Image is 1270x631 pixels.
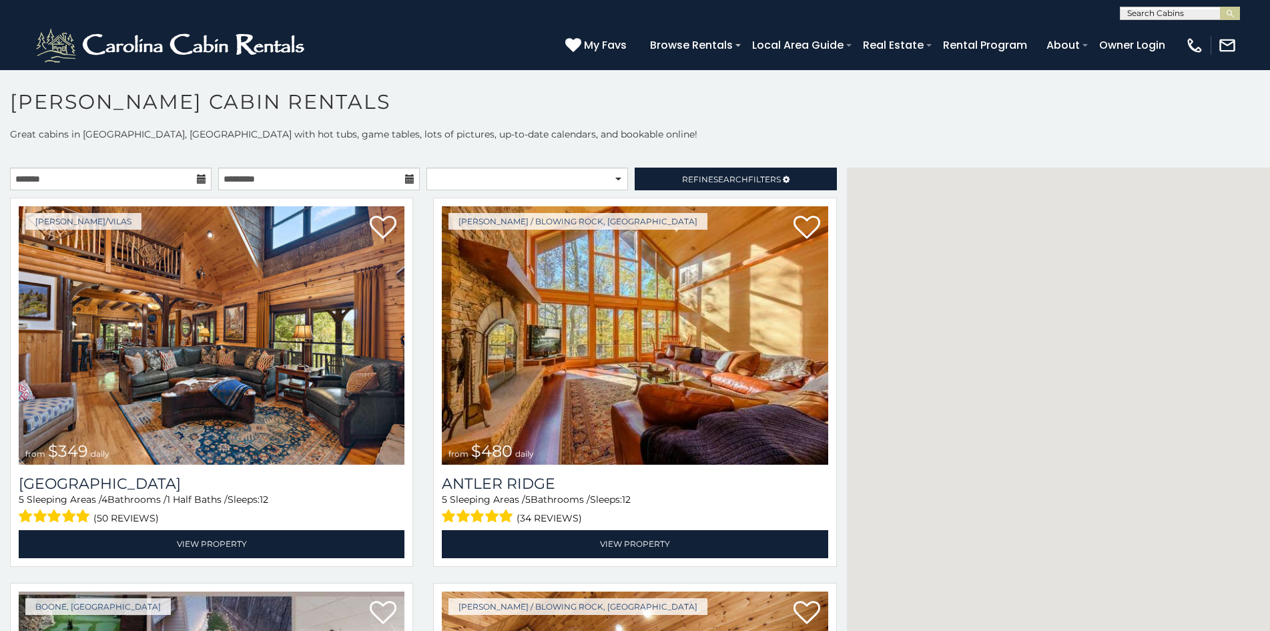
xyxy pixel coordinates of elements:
div: Sleeping Areas / Bathrooms / Sleeps: [19,493,404,527]
span: 12 [622,493,631,505]
a: Browse Rentals [643,33,739,57]
span: 1 Half Baths / [167,493,228,505]
span: from [448,449,468,459]
span: Search [713,174,748,184]
span: Refine Filters [682,174,781,184]
span: 5 [525,493,531,505]
a: My Favs [565,37,630,54]
a: [PERSON_NAME]/Vilas [25,213,141,230]
a: About [1040,33,1086,57]
h3: Diamond Creek Lodge [19,475,404,493]
span: $480 [471,441,513,461]
a: Antler Ridge [442,475,828,493]
a: [GEOGRAPHIC_DATA] [19,475,404,493]
img: mail-regular-white.png [1218,36,1237,55]
a: Add to favorites [793,600,820,628]
a: View Property [442,530,828,558]
span: daily [91,449,109,459]
a: Boone, [GEOGRAPHIC_DATA] [25,598,171,615]
span: from [25,449,45,459]
a: RefineSearchFilters [635,168,836,190]
a: Rental Program [936,33,1034,57]
span: 5 [19,493,24,505]
a: [PERSON_NAME] / Blowing Rock, [GEOGRAPHIC_DATA] [448,213,707,230]
span: (34 reviews) [517,509,582,527]
span: (50 reviews) [93,509,159,527]
a: View Property [19,530,404,558]
span: 12 [260,493,268,505]
a: Add to favorites [370,600,396,628]
span: $349 [48,441,88,461]
span: My Favs [584,37,627,53]
img: Diamond Creek Lodge [19,206,404,465]
img: phone-regular-white.png [1185,36,1204,55]
div: Sleeping Areas / Bathrooms / Sleeps: [442,493,828,527]
a: Local Area Guide [745,33,850,57]
span: daily [515,449,534,459]
a: Add to favorites [793,214,820,242]
a: [PERSON_NAME] / Blowing Rock, [GEOGRAPHIC_DATA] [448,598,707,615]
a: Owner Login [1092,33,1172,57]
a: Antler Ridge from $480 daily [442,206,828,465]
a: Add to favorites [370,214,396,242]
img: Antler Ridge [442,206,828,465]
img: White-1-2.png [33,25,310,65]
a: Diamond Creek Lodge from $349 daily [19,206,404,465]
span: 4 [101,493,107,505]
a: Real Estate [856,33,930,57]
span: 5 [442,493,447,505]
